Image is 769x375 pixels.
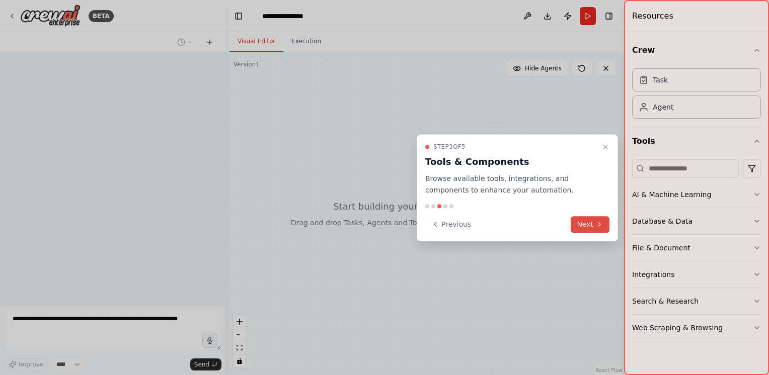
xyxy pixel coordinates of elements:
button: Hide left sidebar [232,9,246,23]
button: Close walkthrough [599,141,611,153]
h3: Tools & Components [425,155,597,169]
p: Browse available tools, integrations, and components to enhance your automation. [425,173,597,196]
button: Next [571,216,609,233]
span: Step 3 of 5 [433,143,466,151]
button: Previous [425,216,477,233]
